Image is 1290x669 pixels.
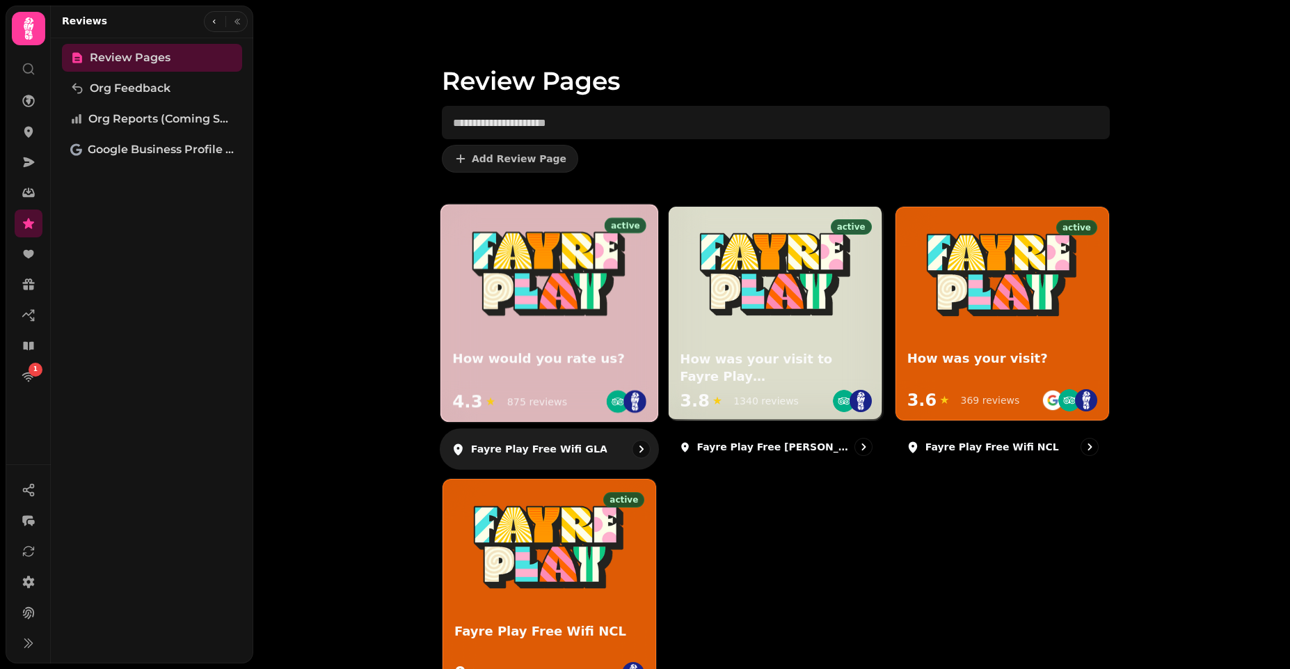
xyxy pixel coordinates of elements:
[452,391,482,414] span: 4.3
[831,219,872,235] div: active
[442,145,578,173] button: Add Review Page
[62,44,242,72] a: Review Pages
[1083,440,1097,454] svg: go to
[33,365,38,375] span: 1
[857,440,870,454] svg: go to
[895,206,1110,467] a: activeHow was your visit?How was your visit?3.6★369 reviewsFayre Play Free Wifi NCL
[939,392,949,409] span: ★
[680,390,710,412] span: 3.8
[668,206,883,467] a: Fayre Play Free Wifi EDIactiveHow was your visit to Fayre Play Edinburgh?How was your visit to Fa...
[635,442,648,456] svg: go to
[51,38,253,663] nav: Tabs
[961,393,1020,407] div: 369 reviews
[907,389,937,411] span: 3.6
[90,49,170,66] span: Review Pages
[90,80,170,97] span: Org Feedback
[469,228,630,319] img: How would you rate us?
[442,33,1110,95] h1: Review Pages
[507,395,567,409] div: 875 reviews
[88,141,234,158] span: Google Business Profile (Beta)
[62,74,242,102] a: Org Feedback
[62,14,107,28] h2: Reviews
[471,442,607,456] p: Fayre Play Free Wifi GLA
[603,492,644,507] div: active
[15,363,42,391] a: 1
[1056,220,1097,235] div: active
[923,230,1081,319] img: How was your visit?
[696,440,848,454] p: Fayre Play Free [PERSON_NAME]
[696,229,854,318] img: How was your visit to Fayre Play Edinburgh?
[486,393,496,410] span: ★
[605,218,646,233] div: active
[925,440,1059,454] p: Fayre Play Free Wifi NCL
[733,394,799,408] div: 1340 reviews
[833,390,855,412] img: ta-emblem@2x.png
[62,105,242,133] a: Org Reports (coming soon)
[470,502,628,591] img: Fayre Play Free Wifi NCL
[454,623,644,640] h3: Fayre Play Free Wifi NCL
[1075,389,1097,411] img: st.png
[88,111,234,127] span: Org Reports (coming soon)
[850,390,872,412] img: st.png
[607,391,630,414] img: ta-emblem@2x.png
[472,154,566,164] span: Add Review Page
[62,136,242,164] a: Google Business Profile (Beta)
[452,351,646,368] h3: How would you rate us?
[680,351,871,386] h3: How was your visit to Fayre Play [GEOGRAPHIC_DATA]?
[440,203,660,470] a: activeHow would you rate us?How would you rate us?4.3★875 reviewsFayre Play Free Wifi GLA
[1058,389,1081,411] img: ta-emblem@2x.png
[712,393,722,409] span: ★
[623,391,646,414] img: st.png
[907,350,1097,368] h3: How was your visit?
[1042,389,1064,411] img: go-emblem@2x.png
